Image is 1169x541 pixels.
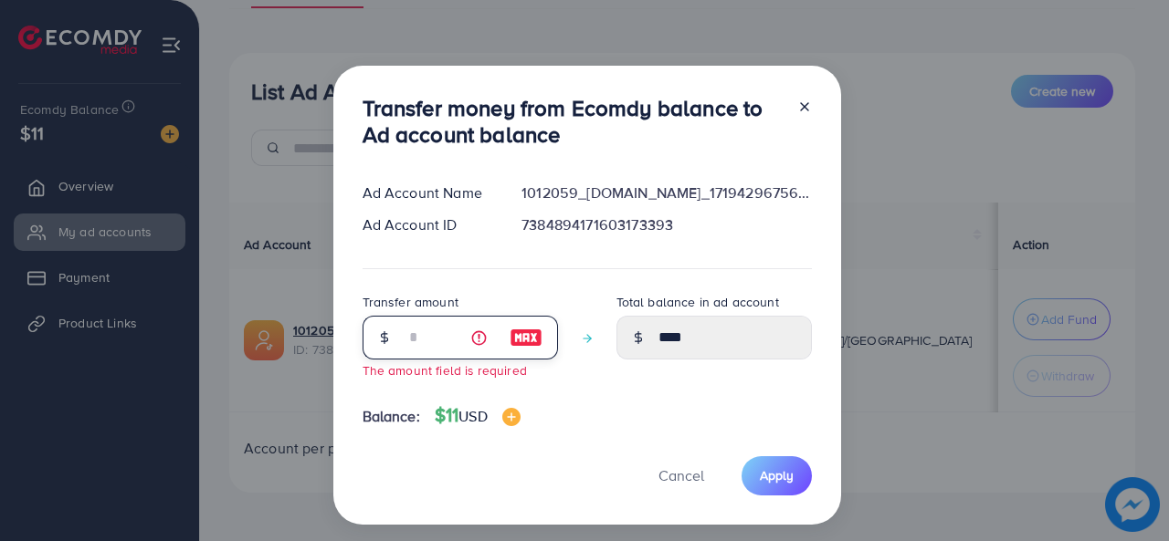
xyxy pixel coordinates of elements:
[636,456,727,495] button: Cancel
[348,182,508,203] div: Ad Account Name
[507,214,826,235] div: 7384894171603173393
[363,361,527,379] small: The amount field is required
[510,327,542,349] img: image
[348,214,508,235] div: Ad Account ID
[760,466,794,484] span: Apply
[363,293,458,311] label: Transfer amount
[502,408,521,426] img: image
[363,95,783,148] h3: Transfer money from Ecomdy balance to Ad account balance
[742,456,812,495] button: Apply
[458,406,487,426] span: USD
[658,465,704,485] span: Cancel
[435,404,521,427] h4: $11
[616,293,779,311] label: Total balance in ad account
[363,406,420,427] span: Balance:
[507,182,826,203] div: 1012059_[DOMAIN_NAME]_1719429675639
